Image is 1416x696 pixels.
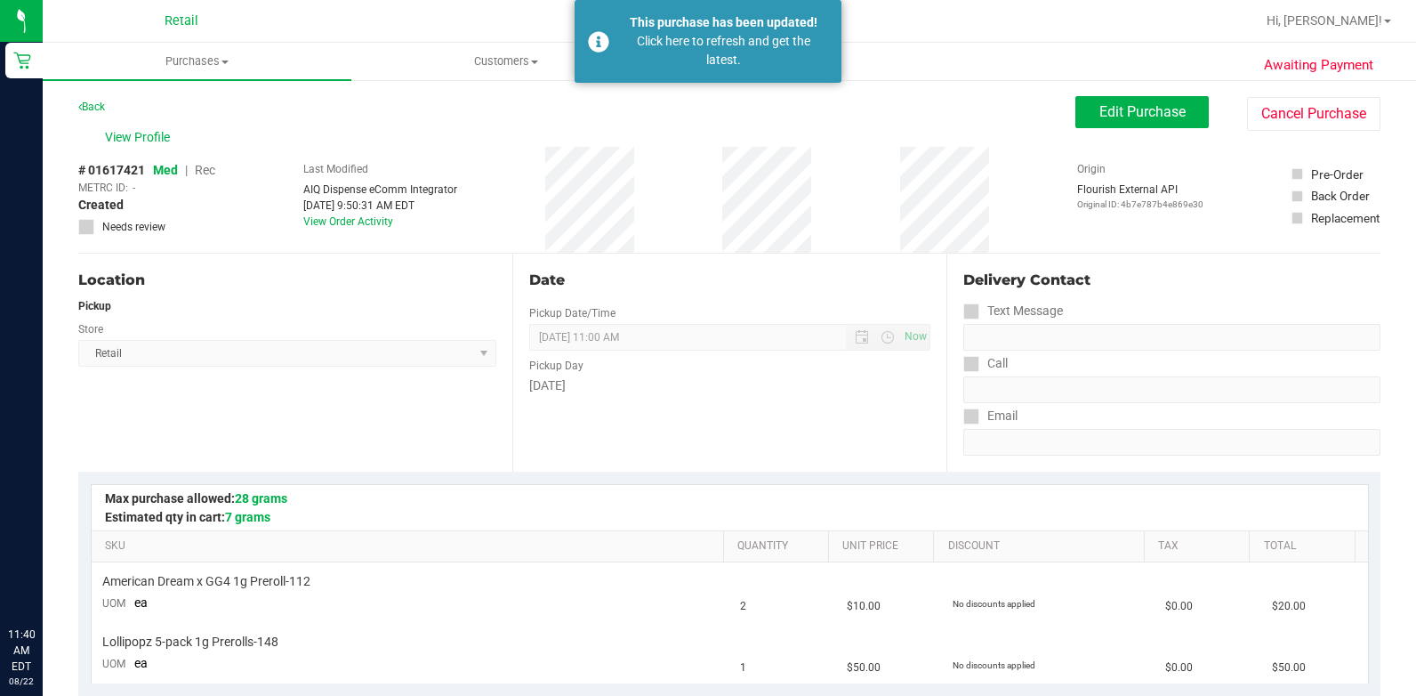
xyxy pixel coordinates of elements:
span: - [133,180,135,196]
span: $50.00 [847,660,881,676]
div: [DATE] [529,376,930,395]
span: $0.00 [1165,598,1193,615]
label: Text Message [963,298,1063,324]
a: SKU [105,539,716,554]
div: Back Order [1311,187,1370,205]
label: Store [78,321,103,337]
span: Med [153,163,178,177]
span: Needs review [102,219,165,235]
span: Purchases [43,53,351,69]
span: Rec [195,163,215,177]
span: METRC ID: [78,180,128,196]
span: ea [134,595,148,610]
a: Quantity [737,539,822,554]
label: Pickup Date/Time [529,305,615,321]
span: 2 [740,598,746,615]
a: Discount [948,539,1138,554]
a: View Order Activity [303,215,393,228]
span: Hi, [PERSON_NAME]! [1267,13,1382,28]
span: | [185,163,188,177]
span: Lollipopz 5-pack 1g Prerolls-148 [102,634,278,651]
span: $20.00 [1272,598,1306,615]
span: $50.00 [1272,660,1306,676]
span: 1 [740,660,746,676]
label: Email [963,403,1018,429]
input: Format: (999) 999-9999 [963,324,1380,351]
span: $0.00 [1165,660,1193,676]
span: 7 grams [225,510,270,524]
p: 08/22 [8,675,35,688]
span: Customers [352,53,659,69]
div: Location [78,270,496,291]
span: Awaiting Payment [1264,55,1373,76]
span: UOM [102,597,125,610]
div: This purchase has been updated! [619,13,828,32]
span: UOM [102,658,125,670]
a: Tax [1158,539,1243,554]
div: Click here to refresh and get the latest. [619,32,828,69]
div: [DATE] 9:50:31 AM EDT [303,198,457,214]
label: Origin [1077,161,1106,177]
a: Customers [351,43,660,80]
span: Retail [165,13,198,28]
div: Flourish External API [1077,182,1203,211]
input: Format: (999) 999-9999 [963,376,1380,403]
iframe: Resource center [18,554,71,607]
span: Created [78,196,124,214]
p: Original ID: 4b7e787b4e869e30 [1077,198,1203,211]
a: Purchases [43,43,351,80]
a: Unit Price [842,539,927,554]
span: 28 grams [235,491,287,506]
span: $10.00 [847,598,881,615]
div: Date [529,270,930,291]
span: No discounts applied [953,599,1035,609]
label: Pickup Day [529,358,583,374]
button: Edit Purchase [1075,96,1209,128]
inline-svg: Retail [13,52,31,69]
label: Call [963,351,1008,376]
div: Delivery Contact [963,270,1380,291]
span: Edit Purchase [1099,103,1186,120]
strong: Pickup [78,300,111,312]
span: Max purchase allowed: [105,491,287,506]
span: American Dream x GG4 1g Preroll-112 [102,573,310,590]
span: No discounts applied [953,660,1035,670]
a: Total [1264,539,1348,554]
div: AIQ Dispense eComm Integrator [303,182,457,198]
button: Cancel Purchase [1247,97,1380,131]
p: 11:40 AM EDT [8,627,35,675]
span: View Profile [105,128,176,147]
a: Back [78,101,105,113]
iframe: Resource center unread badge [52,551,74,572]
span: # 01617421 [78,161,145,180]
div: Replacement [1311,209,1380,227]
span: Estimated qty in cart: [105,510,270,524]
span: ea [134,656,148,670]
div: Pre-Order [1311,166,1364,183]
label: Last Modified [303,161,368,177]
